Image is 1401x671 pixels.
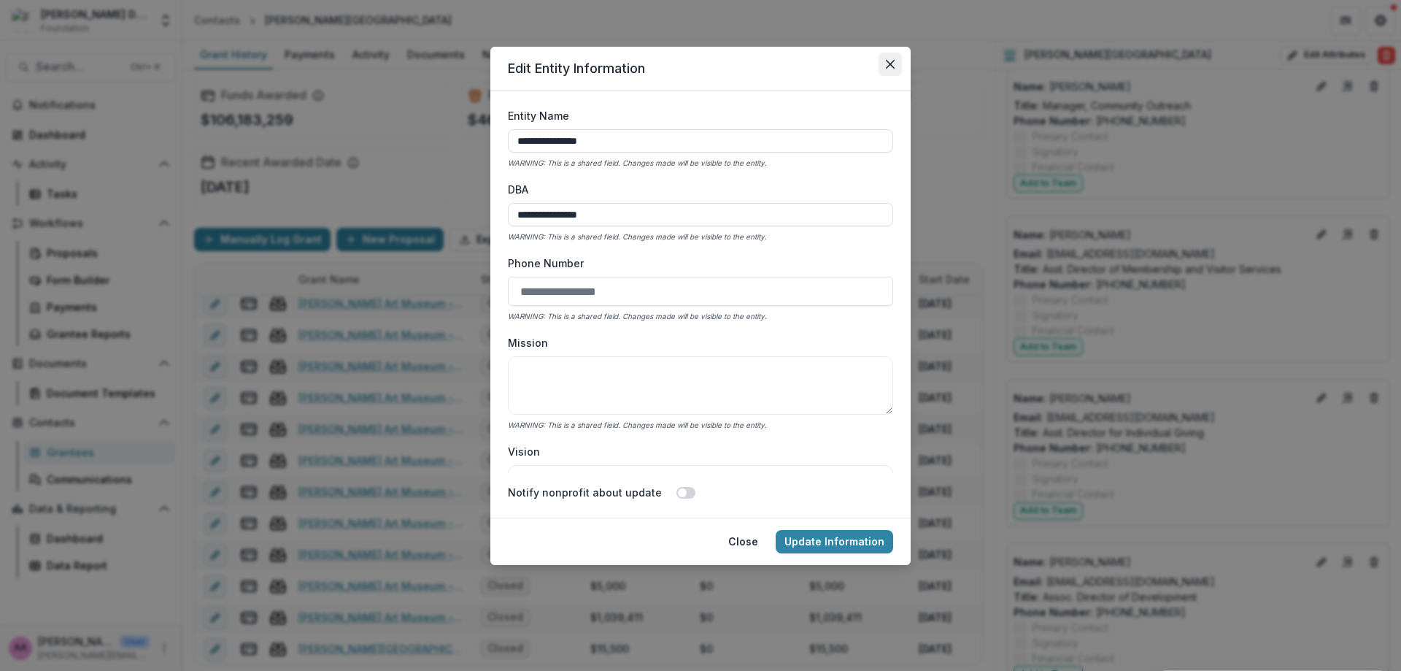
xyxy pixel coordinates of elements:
label: Entity Name [508,108,884,123]
button: Close [879,53,902,76]
label: Vision [508,444,884,459]
header: Edit Entity Information [490,47,911,91]
label: Phone Number [508,256,884,271]
button: Close [719,530,767,553]
i: WARNING: This is a shared field. Changes made will be visible to the entity. [508,421,767,429]
i: WARNING: This is a shared field. Changes made will be visible to the entity. [508,158,767,167]
i: WARNING: This is a shared field. Changes made will be visible to the entity. [508,232,767,241]
i: WARNING: This is a shared field. Changes made will be visible to the entity. [508,312,767,321]
label: Notify nonprofit about update [508,485,662,500]
label: Mission [508,335,884,350]
label: DBA [508,182,884,197]
button: Update Information [776,530,893,553]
